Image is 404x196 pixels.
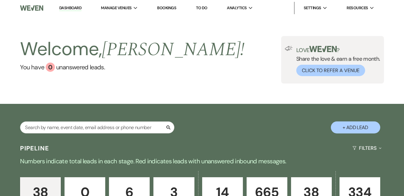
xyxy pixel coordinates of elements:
a: Bookings [157,5,176,10]
span: Manage Venues [101,5,131,11]
div: 0 [46,63,55,72]
div: Share the love & earn a free month. [293,46,380,76]
a: To Do [196,5,207,10]
img: weven-logo-green.svg [309,46,337,52]
span: [PERSON_NAME] ! [102,35,244,64]
a: Dashboard [59,5,81,11]
img: loud-speaker-illustration.svg [285,46,293,51]
h2: Welcome, [20,36,244,63]
span: Analytics [227,5,247,11]
img: Weven Logo [20,2,43,14]
button: Filters [350,140,384,156]
input: Search by name, event date, email address or phone number [20,121,174,133]
h3: Pipeline [20,144,49,153]
span: Resources [347,5,368,11]
a: You have 0 unanswered leads. [20,63,244,72]
span: Settings [304,5,321,11]
button: + Add Lead [331,121,380,133]
p: Love ? [296,46,380,53]
button: Click to Refer a Venue [296,65,365,76]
